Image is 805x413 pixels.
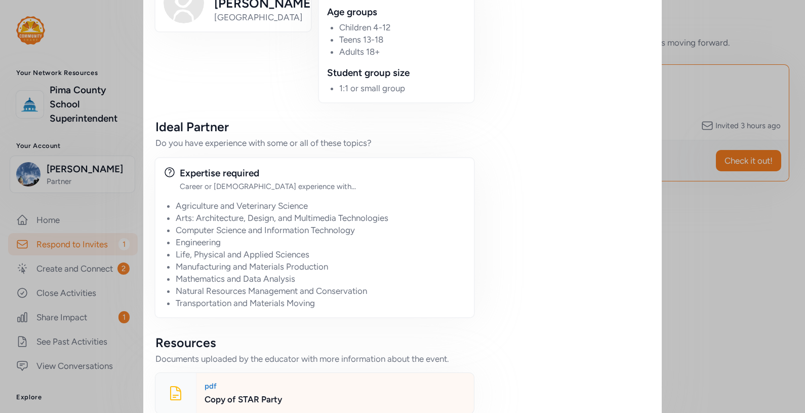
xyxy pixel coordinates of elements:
div: Resources [155,334,474,351]
li: Children 4-12 [339,21,466,33]
li: Natural Resources Management and Conservation [176,285,466,297]
li: Arts: Architecture, Design, and Multimedia Technologies [176,212,466,224]
li: Transportation and Materials Moving [176,297,466,309]
div: Student group size [327,66,466,80]
div: Age groups [327,5,466,19]
li: Computer Science and Information Technology [176,224,466,236]
div: Career or [DEMOGRAPHIC_DATA] experience with... [180,181,466,192]
li: Adults 18+ [339,46,466,58]
li: Teens 13-18 [339,33,466,46]
li: Manufacturing and Materials Production [176,260,466,273]
li: Mathematics and Data Analysis [176,273,466,285]
li: 1:1 or small group [339,82,466,94]
li: Engineering [176,236,466,248]
li: Life, Physical and Applied Sciences [176,248,466,260]
div: Expertise required [180,166,466,180]
li: Agriculture and Veterinary Science [176,200,466,212]
div: Ideal Partner [155,119,474,135]
div: Documents uploaded by the educator with more information about the event. [155,353,474,365]
div: pdf [205,381,466,391]
div: [GEOGRAPHIC_DATA] [214,11,315,23]
div: Copy of STAR Party [205,393,466,405]
div: Do you have experience with some or all of these topics? [155,137,474,149]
